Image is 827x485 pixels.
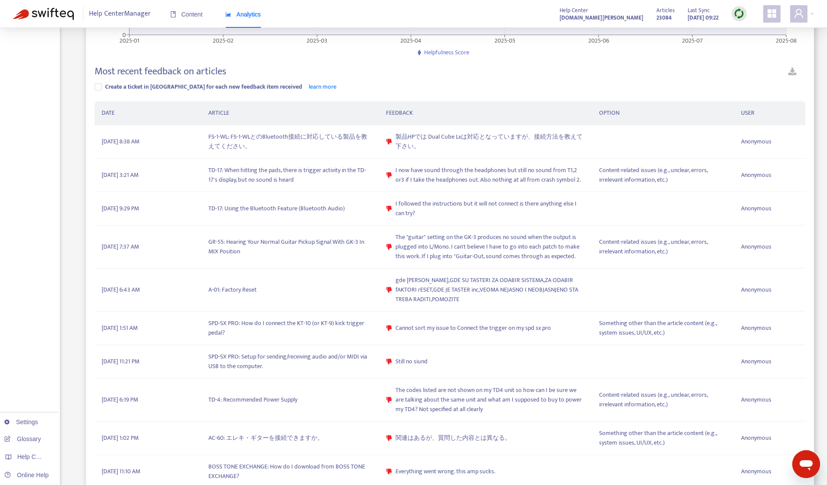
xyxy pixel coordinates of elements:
[386,287,392,293] span: dislike
[386,468,392,475] span: dislike
[201,312,379,345] td: SPD-SX PRO: How do I connect the KT-10 (or KT-9) kick trigger pedal?
[599,319,727,338] span: Something other than the article content (e.g., system issues, UI/UX, etc.)
[776,35,797,45] tspan: 2025-08
[225,11,231,17] span: area-chart
[792,450,820,478] iframe: メッセージングウィンドウを開くボタン
[734,8,745,19] img: sync.dc5367851b00ba804db3.png
[386,172,392,178] span: dislike
[400,35,422,45] tspan: 2025-04
[170,11,176,17] span: book
[386,435,392,441] span: dislike
[386,244,392,250] span: dislike
[599,429,727,448] span: Something other than the article content (e.g., system issues, UI/UX, etc.)
[395,385,585,414] span: The codes listed are not shown on my TD4 unit so how can I be sure we are talking about the same ...
[741,204,771,213] span: Anonymous
[386,397,392,403] span: dislike
[741,170,771,180] span: Anonymous
[588,35,609,45] tspan: 2025-06
[307,35,328,45] tspan: 2025-03
[386,206,392,212] span: dislike
[201,101,379,125] th: ARTICLE
[656,13,672,23] strong: 23084
[741,285,771,295] span: Anonymous
[592,101,734,125] th: OPTION
[688,6,710,15] span: Last Sync
[741,467,771,476] span: Anonymous
[95,66,226,77] h4: Most recent feedback on articles
[201,422,379,455] td: AC-60: エレキ・ギターを接続できますか。
[102,170,138,180] span: [DATE] 3:21 AM
[395,166,585,185] span: I now have sound through the headphones but still no sound from T1,2 or3 if I take the headphones...
[201,125,379,159] td: FS-1-WL: FS-1-WLとのBluetooth接続に対応している製品を教えてください。
[4,419,38,425] a: Settings
[13,8,74,20] img: Swifteq
[379,101,592,125] th: FEEDBACK
[767,8,777,19] span: appstore
[4,435,41,442] a: Glossary
[395,199,585,218] span: I followed the instructions but it will not connect is there anything else I can try?
[89,6,151,22] span: Help Center Manager
[201,226,379,269] td: GR-55: Hearing Your Normal Guitar Pickup Signal With GK-3 In MIX Position
[102,357,139,366] span: [DATE] 11:21 PM
[17,453,53,460] span: Help Centers
[201,159,379,192] td: TD-17: When hitting the pads, there is trigger activity in the TD-17's display, but no sound is h...
[741,323,771,333] span: Anonymous
[386,139,392,145] span: dislike
[734,101,805,125] th: USER
[119,35,139,45] tspan: 2025-01
[424,47,469,57] span: Helpfulness Score
[102,204,139,213] span: [DATE] 9:29 PM
[599,390,727,409] span: Content-related issues (e.g., unclear, errors, irrelevant information, etc.)
[213,35,234,45] tspan: 2025-02
[386,359,392,365] span: dislike
[560,6,588,15] span: Help Center
[395,467,495,476] span: Everything went wrong. this amp sucks.
[688,13,718,23] strong: [DATE] 09:22
[395,433,511,443] span: 関連はあるが、質問した内容とは異なる。
[102,467,140,476] span: [DATE] 11:10 AM
[4,472,49,478] a: Online Help
[386,325,392,331] span: dislike
[395,233,585,261] span: The "guitar" setting on the GK-3 produces no sound when the output is plugged into L/Mono. I can'...
[102,242,139,252] span: [DATE] 7:37 AM
[201,269,379,312] td: A-01: Factory Reset
[122,30,126,40] tspan: 0
[102,285,140,295] span: [DATE] 6:43 AM
[102,433,138,443] span: [DATE] 1:02 PM
[395,357,428,366] span: Still no siund
[395,276,585,304] span: gde [PERSON_NAME],GDE SU TASTERI ZA ODABIR SISTEMA,ZA ODABIR fAKTORI rESET,GDE JE TASTER inc,VEOM...
[201,379,379,422] td: TD-4: Recommended Power Supply
[201,192,379,226] td: TD-17: Using the Bluetooth Feature (Bluetooth Audio)
[309,82,336,92] a: learn more
[599,237,727,256] span: Content-related issues (e.g., unclear, errors, irrelevant information, etc.)
[102,137,139,146] span: [DATE] 8:38 AM
[95,101,201,125] th: DATE
[794,8,804,19] span: user
[102,395,138,405] span: [DATE] 6:19 PM
[395,132,585,151] span: 製品HPでは Dual Cube Lxは対応となっていますが、接続方法を教えて下さい。
[741,357,771,366] span: Anonymous
[656,6,675,15] span: Articles
[741,137,771,146] span: Anonymous
[560,13,643,23] a: [DOMAIN_NAME][PERSON_NAME]
[599,166,727,185] span: Content-related issues (e.g., unclear, errors, irrelevant information, etc.)
[102,323,138,333] span: [DATE] 1:51 AM
[105,82,302,92] span: Create a ticket in [GEOGRAPHIC_DATA] for each new feedback item received
[201,345,379,379] td: SPD-SX PRO: Setup for sending/receiving audio and/or MIDI via USB to the computer.
[170,11,203,18] span: Content
[741,433,771,443] span: Anonymous
[225,11,261,18] span: Analytics
[494,35,515,45] tspan: 2025-05
[741,395,771,405] span: Anonymous
[741,242,771,252] span: Anonymous
[682,35,703,45] tspan: 2025-07
[395,323,551,333] span: Cannot sort my issue to Connect the trigger on my spd sx pro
